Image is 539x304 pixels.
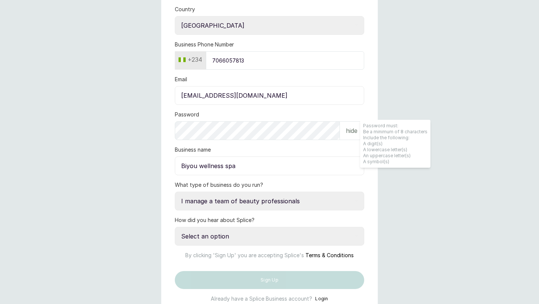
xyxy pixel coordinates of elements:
[211,295,312,303] p: Already have a Splice Business account?
[175,86,364,105] input: email@acme.com
[175,6,195,13] label: Country
[175,146,211,153] label: Business name
[346,126,357,135] p: hide
[175,41,234,48] label: Business Phone Number
[363,159,427,165] li: A symbol(s)
[363,153,427,159] li: An uppercase letter(s)
[206,51,364,70] input: 9151930463
[175,246,364,259] p: By clicking 'Sign Up' you are accepting Splice's
[175,76,187,83] label: Email
[176,54,205,66] button: +234
[305,252,354,258] span: Terms & Conditions
[175,156,364,175] input: Enter business name here
[363,147,427,153] li: A lowercase letter(s)
[315,295,328,303] button: Login
[175,181,263,189] label: What type of business do you run?
[360,120,430,168] span: Password must: Be a minimum of 8 characters Include the following:
[175,271,364,289] button: Sign Up
[363,141,427,147] li: A digit(s)
[175,216,255,224] label: How did you hear about Splice?
[175,111,199,118] label: Password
